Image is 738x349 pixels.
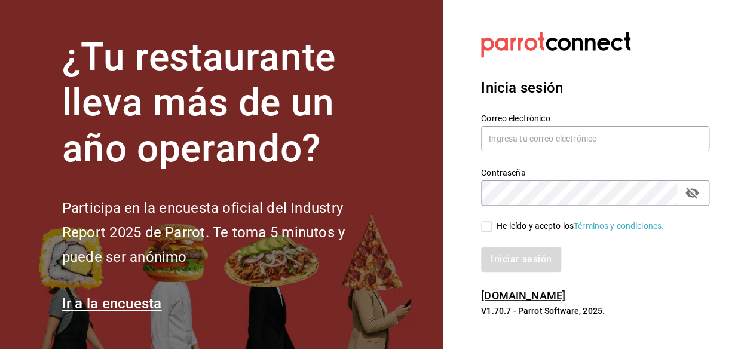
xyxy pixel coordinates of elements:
[497,220,664,232] div: He leído y acepto los
[62,196,385,269] h2: Participa en la encuesta oficial del Industry Report 2025 de Parrot. Te toma 5 minutos y puede se...
[62,295,162,312] a: Ir a la encuesta
[481,77,709,99] h3: Inicia sesión
[481,168,709,176] label: Contraseña
[481,126,709,151] input: Ingresa tu correo electrónico
[62,35,385,172] h1: ¿Tu restaurante lleva más de un año operando?
[481,114,709,122] label: Correo electrónico
[682,183,702,203] button: passwordField
[481,305,709,317] p: V1.70.7 - Parrot Software, 2025.
[481,289,565,302] a: [DOMAIN_NAME]
[574,221,664,231] a: Términos y condiciones.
